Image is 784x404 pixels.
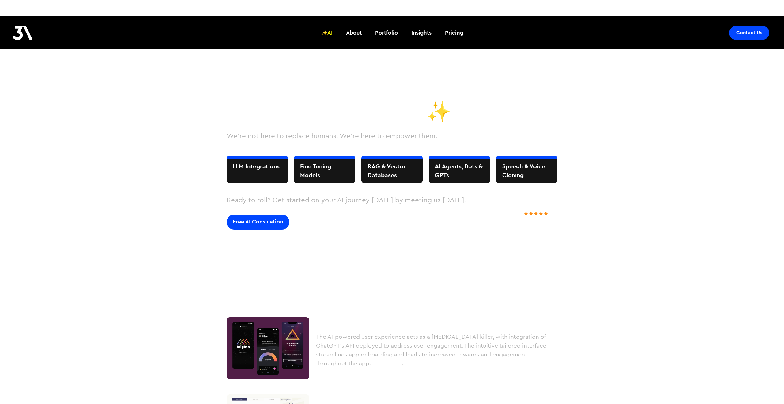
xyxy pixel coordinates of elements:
a: RAG & Vector Databases [367,162,417,180]
h1: Experts in_ [227,79,557,89]
a: Fine Tuning Models [300,162,349,180]
div: About [346,29,362,37]
a: Free AI Consulation [227,215,289,230]
div: Pricing [445,29,463,37]
h2: AI & LLM Engineering ✨ [227,100,557,123]
p: Ready to roll? Get started on your AI journey [DATE] by meeting us [DATE]. [227,195,557,206]
div: Insights [411,29,432,37]
a: Insights [408,21,435,44]
p: The AI-powered user experience acts as a [MEDICAL_DATA] killer, with integration of ChatGPT's API... [316,333,557,368]
div: ✨AI [321,29,333,37]
h3: GPT Powered User Experience [316,320,557,330]
a: Speech & Voice Cloning [502,162,551,180]
a: Pricing [441,21,467,44]
a: Portfolio [371,21,401,44]
div: Free AI Consulation [233,218,283,226]
h4: AI Case Studies_ [227,279,557,294]
a: ✨AI [317,21,336,44]
a: LLM Integrations [233,162,282,171]
a: Contact Us [729,26,769,40]
a: About [342,21,365,44]
div: Portfolio [375,29,398,37]
div: Contact Us [736,30,762,36]
a: AI Agents, Bots & GPTs [435,162,484,180]
p: We're not here to replace humans. We're here to empower them. [227,131,557,142]
a: Learn more [371,360,402,367]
